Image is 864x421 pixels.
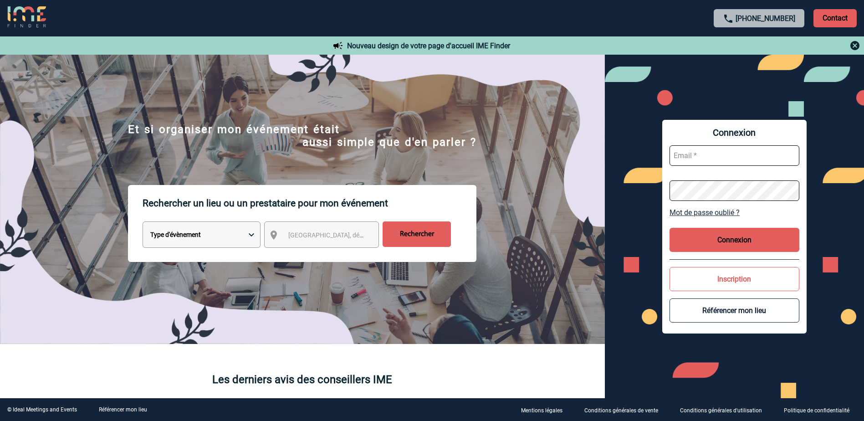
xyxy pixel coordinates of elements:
[680,407,762,414] p: Conditions générales d'utilisation
[143,185,476,221] p: Rechercher un lieu ou un prestataire pour mon événement
[670,267,799,291] button: Inscription
[383,221,451,247] input: Rechercher
[670,145,799,166] input: Email *
[7,406,77,413] div: © Ideal Meetings and Events
[670,298,799,323] button: Référencer mon lieu
[514,406,577,414] a: Mentions légales
[670,228,799,252] button: Connexion
[723,13,734,24] img: call-24-px.png
[521,407,562,414] p: Mentions légales
[288,231,415,239] span: [GEOGRAPHIC_DATA], département, région...
[577,406,673,414] a: Conditions générales de vente
[99,406,147,413] a: Référencer mon lieu
[736,14,795,23] a: [PHONE_NUMBER]
[784,407,849,414] p: Politique de confidentialité
[670,127,799,138] span: Connexion
[777,406,864,414] a: Politique de confidentialité
[673,406,777,414] a: Conditions générales d'utilisation
[813,9,857,27] p: Contact
[670,208,799,217] a: Mot de passe oublié ?
[584,407,658,414] p: Conditions générales de vente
